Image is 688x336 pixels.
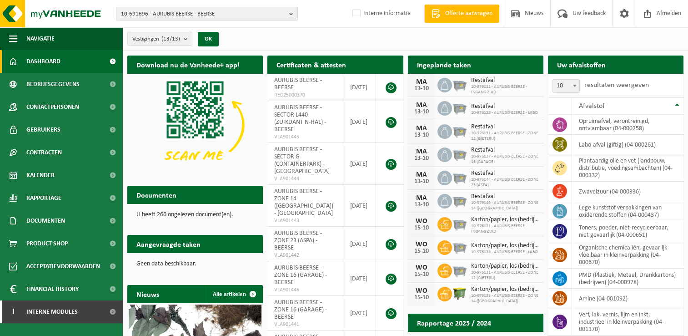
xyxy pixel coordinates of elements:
[412,102,431,109] div: MA
[471,131,539,142] span: 10-976131 - AURUBIS BEERSE - ZONE 12 (GIETERIJ)
[274,133,336,141] span: VLA901445
[412,225,431,231] div: 15-10
[412,155,431,162] div: 13-10
[26,73,80,96] span: Bedrijfsgegevens
[343,261,376,296] td: [DATE]
[274,175,336,183] span: VLA901444
[412,78,431,86] div: MA
[26,187,61,209] span: Rapportage
[198,32,219,46] button: OK
[412,148,431,155] div: MA
[471,154,539,165] span: 10-976137 - AURUBIS BEERSE - ZONE 16 (GARAGE)
[424,5,499,23] a: Offerte aanvragen
[471,249,539,255] span: 10-976128 - AURUBIS BEERSE - LABO
[26,164,55,187] span: Kalender
[471,193,539,200] span: Restafval
[471,270,539,281] span: 10-976131 - AURUBIS BEERSE - ZONE 12 (GIETERIJ)
[452,285,467,301] img: WB-1100-HPE-GN-50
[572,269,683,289] td: PMD (Plastiek, Metaal, Drankkartons) (bedrijven) (04-000978)
[412,194,431,202] div: MA
[274,77,322,91] span: AURUBIS BEERSE - BEERSE
[132,32,180,46] span: Vestigingen
[343,74,376,101] td: [DATE]
[452,193,467,208] img: WB-2500-GAL-GY-01
[572,182,683,201] td: zwavelzuur (04-000336)
[471,286,539,293] span: Karton/papier, los (bedrijven)
[343,296,376,331] td: [DATE]
[412,171,431,178] div: MA
[274,217,336,224] span: VLA901443
[274,299,327,321] span: AURUBIS BEERSE - ZONE 16 (GARAGE) - BEERSE
[471,216,539,224] span: Karton/papier, los (bedrijven)
[572,241,683,269] td: organische chemicaliën, gevaarlijk vloeibaar in kleinverpakking (04-000670)
[452,76,467,92] img: WB-2500-GAL-GY-01
[452,100,467,115] img: WB-2500-GAL-GY-01
[443,9,495,18] span: Offerte aanvragen
[127,186,186,204] h2: Documenten
[274,92,336,99] span: RED25000370
[26,255,100,278] span: Acceptatievoorwaarden
[452,216,467,231] img: WB-2500-GAL-GY-01
[206,285,262,303] a: Alle artikelen
[343,227,376,261] td: [DATE]
[471,177,539,188] span: 10-976144 - AURUBIS BEERSE - ZONE 23 (ASPA)
[471,263,539,270] span: Karton/papier, los (bedrijven)
[471,200,539,211] span: 10-976149 - AURUBIS BEERSE - ZONE 14 ([GEOGRAPHIC_DATA])
[552,79,580,93] span: 10
[412,86,431,92] div: 13-10
[26,50,60,73] span: Dashboard
[408,56,480,73] h2: Ingeplande taken
[343,185,376,227] td: [DATE]
[553,80,579,92] span: 10
[452,262,467,278] img: WB-2500-GAL-GY-01
[412,202,431,208] div: 13-10
[26,96,79,118] span: Contactpersonen
[351,7,411,20] label: Interne informatie
[274,265,327,286] span: AURUBIS BEERSE - ZONE 16 (GARAGE) - BEERSE
[343,143,376,185] td: [DATE]
[412,248,431,255] div: 15-10
[274,286,336,294] span: VLA901446
[471,110,538,116] span: 10-976128 - AURUBIS BEERSE - LABO
[412,241,431,248] div: WO
[572,115,683,135] td: opruimafval, verontreinigd, ontvlambaar (04-000258)
[412,109,431,115] div: 13-10
[572,201,683,221] td: lege kunststof verpakkingen van oxiderende stoffen (04-000437)
[26,141,62,164] span: Contracten
[412,264,431,271] div: WO
[274,188,333,217] span: AURUBIS BEERSE - ZONE 14 ([GEOGRAPHIC_DATA]) - [GEOGRAPHIC_DATA]
[412,132,431,138] div: 13-10
[412,295,431,301] div: 15-10
[26,232,68,255] span: Product Shop
[471,224,539,234] span: 10-976121 - AURUBIS BEERSE - INGANG ZUID
[274,230,322,251] span: AURUBIS BEERSE - ZONE 23 (ASPA) - BEERSE
[471,84,539,95] span: 10-976121 - AURUBIS BEERSE - INGANG ZUID
[26,209,65,232] span: Documenten
[121,7,286,21] span: 10-691696 - AURUBIS BEERSE - BEERSE
[274,321,336,328] span: VLA901441
[471,242,539,249] span: Karton/papier, los (bedrijven)
[26,300,78,323] span: Interne modules
[572,221,683,241] td: toners, poeder, niet-recycleerbaar, niet gevaarlijk (04-000651)
[127,235,210,253] h2: Aangevraagde taken
[452,146,467,162] img: WB-2500-GAL-GY-01
[412,218,431,225] div: WO
[267,56,355,73] h2: Certificaten & attesten
[572,308,683,336] td: verf, lak, vernis, lijm en inkt, industrieel in kleinverpakking (04-001170)
[412,178,431,185] div: 13-10
[572,135,683,154] td: labo-afval (giftig) (04-000261)
[471,170,539,177] span: Restafval
[584,81,649,89] label: resultaten weergeven
[471,293,539,304] span: 10-976135 - AURUBIS BEERSE - ZONE 14 ([GEOGRAPHIC_DATA])
[572,154,683,182] td: plantaardig olie en vet (landbouw, distributie, voedingsambachten) (04-000332)
[343,101,376,143] td: [DATE]
[471,77,539,84] span: Restafval
[161,36,180,42] count: (13/13)
[471,103,538,110] span: Restafval
[579,102,605,110] span: Afvalstof
[452,239,467,255] img: WB-2500-GAL-GY-01
[9,300,17,323] span: I
[274,104,326,133] span: AURUBIS BEERSE - SECTOR L440 (ZUIKDANT N-HAL) - BEERSE
[412,287,431,295] div: WO
[136,212,254,218] p: U heeft 266 ongelezen document(en).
